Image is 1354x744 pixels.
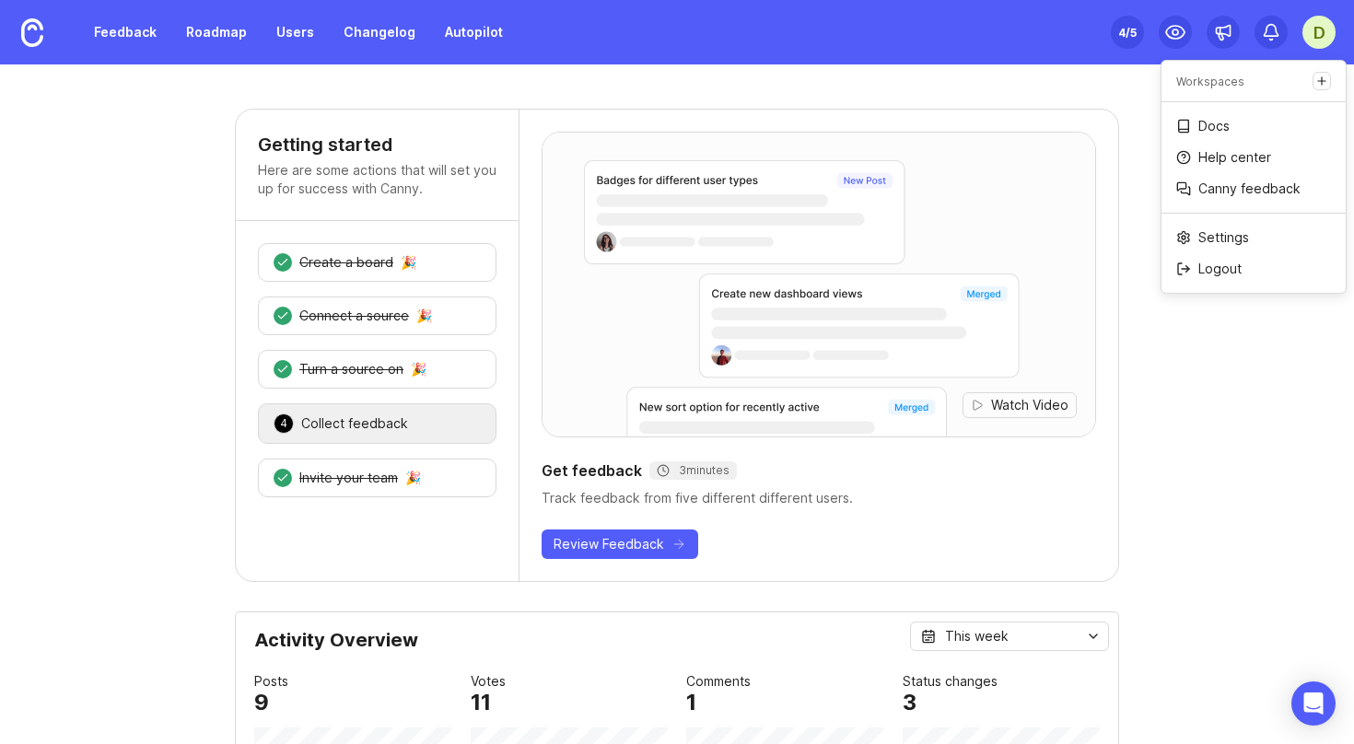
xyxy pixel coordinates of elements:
button: D [1302,16,1336,49]
div: 4 /5 [1118,19,1137,45]
p: Help center [1198,148,1271,167]
a: Feedback [83,16,168,49]
a: Autopilot [434,16,514,49]
span: Review Feedback [554,535,664,553]
div: Comments [686,671,751,692]
div: Open Intercom Messenger [1291,681,1336,726]
a: Canny feedback [1161,174,1346,203]
div: Status changes [903,671,998,692]
a: Roadmap [175,16,258,49]
div: 11 [471,692,491,714]
button: Watch Video [963,392,1077,418]
div: This week [945,626,1009,646]
div: Posts [254,671,288,692]
p: Settings [1198,228,1249,247]
img: Canny Home [21,18,43,47]
p: Workspaces [1176,74,1244,89]
div: Votes [471,671,506,692]
p: Logout [1198,260,1242,278]
a: Docs [1161,111,1346,141]
h4: Getting started [258,132,496,157]
span: Watch Video [991,396,1068,414]
div: Collect feedback [301,414,408,433]
button: 4/5 [1111,16,1144,49]
a: Changelog [333,16,426,49]
div: 🎉 [405,471,421,484]
svg: toggle icon [1079,629,1108,644]
div: Get feedback [542,459,1096,482]
div: Track feedback from five different different users. [542,489,1096,507]
p: Here are some actions that will set you up for success with Canny. [258,161,496,198]
div: 🎉 [416,309,432,322]
a: Users [265,16,325,49]
p: Docs [1198,117,1230,135]
div: Create a board [299,253,393,272]
p: Canny feedback [1198,180,1301,198]
a: Settings [1161,223,1346,252]
div: 4 [274,413,294,434]
button: Review Feedback [542,529,698,559]
div: 🎉 [401,256,416,269]
div: 1 [686,692,696,714]
div: 3 [903,692,916,714]
a: Create a new workspace [1313,72,1331,90]
div: Turn a source on [299,360,403,378]
div: 3 minutes [657,463,730,478]
div: 9 [254,692,269,714]
div: Connect a source [299,307,409,325]
img: autopilot-feedback-hero-2fb237f1a16b2f80e45ad9b3b8604e08.png [543,119,1095,450]
a: Help center [1161,143,1346,172]
div: Activity Overview [254,631,1100,664]
div: Invite your team [299,469,398,487]
div: 🎉 [411,363,426,376]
